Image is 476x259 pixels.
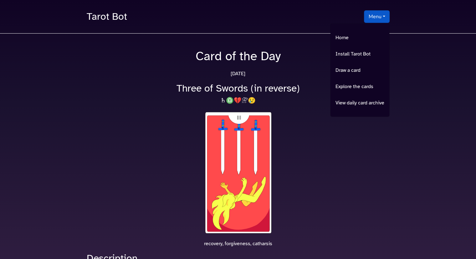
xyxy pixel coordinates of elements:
[364,10,389,23] button: Menu
[330,33,389,43] a: Home
[203,111,273,235] img: Against a red background, a yellow figure is falling toward three swords pointing straight up tow...
[83,82,393,94] h2: Three of Swords (in reverse)
[330,65,389,75] a: Draw a card
[330,98,389,108] a: View daily card archive
[87,8,127,26] a: Tarot Bot
[83,240,393,247] p: recovery, forgiveness, catharsis
[330,49,389,59] a: Install Tarot Bot
[83,97,393,104] h3: ♄♎💔⛈😢
[83,49,393,64] h1: Card of the Day
[83,70,393,77] p: [DATE]
[330,82,389,92] a: Explore the cards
